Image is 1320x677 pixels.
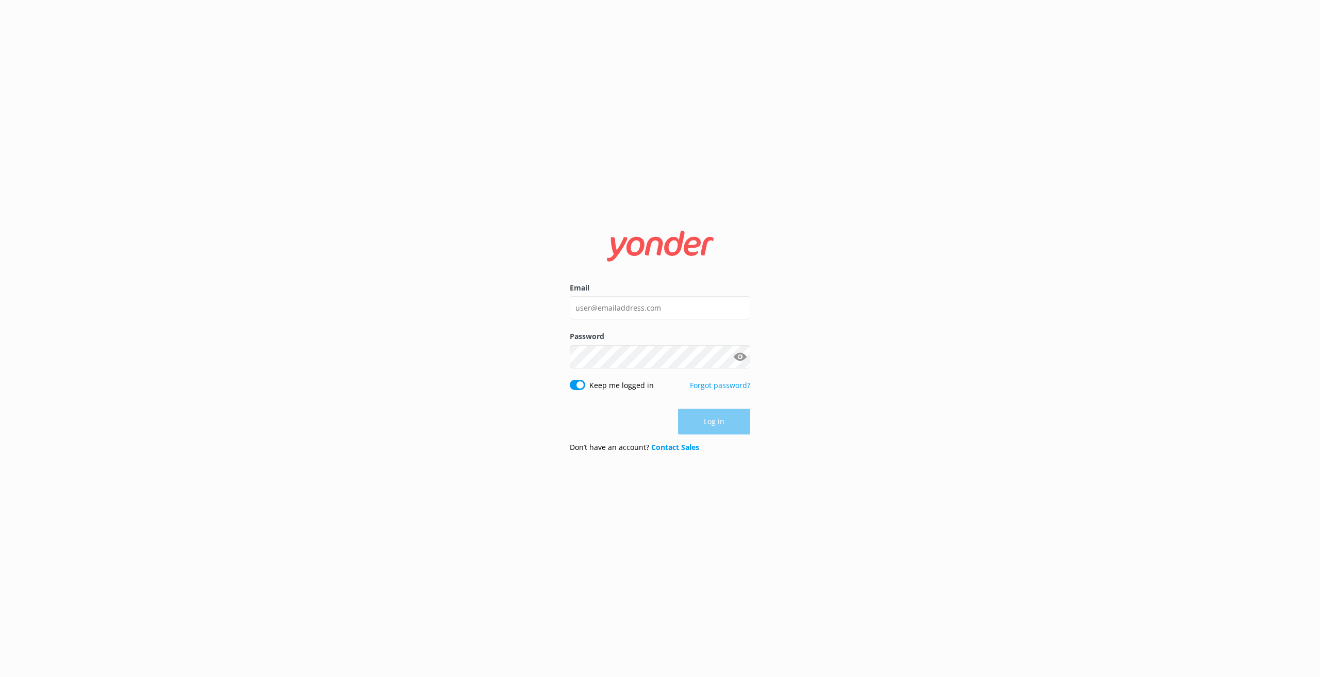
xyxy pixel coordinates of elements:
[589,380,654,391] label: Keep me logged in
[651,442,699,452] a: Contact Sales
[690,380,750,390] a: Forgot password?
[570,331,750,342] label: Password
[730,346,750,367] button: Show password
[570,442,699,453] p: Don’t have an account?
[570,296,750,319] input: user@emailaddress.com
[570,282,750,294] label: Email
